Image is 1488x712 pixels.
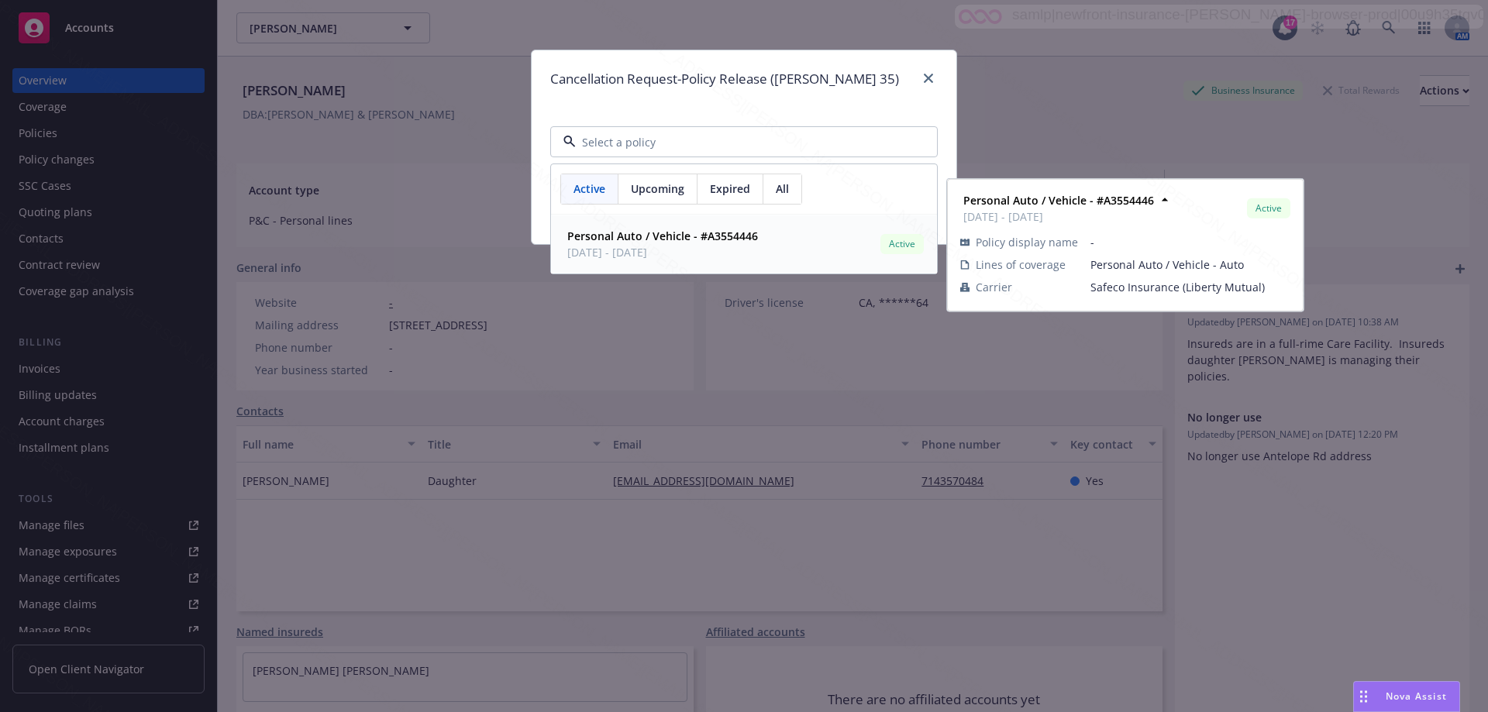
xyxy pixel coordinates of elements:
span: Carrier [976,279,1012,295]
span: Expired [710,181,750,197]
span: Policy display name [976,234,1078,250]
span: [DATE] - [DATE] [567,244,758,260]
strong: Personal Auto / Vehicle - #A3554446 [567,229,758,243]
a: close [919,69,938,88]
span: - [1090,234,1290,250]
span: [DATE] - [DATE] [963,208,1154,225]
span: Upcoming [631,181,684,197]
input: Select a policy [576,134,906,150]
span: Lines of coverage [976,256,1066,273]
span: Nova Assist [1386,690,1447,703]
strong: Personal Auto / Vehicle - #A3554446 [963,193,1154,208]
button: Nova Assist [1353,681,1460,712]
span: Active [887,237,918,251]
h1: Cancellation Request-Policy Release ([PERSON_NAME] 35) [550,69,899,89]
span: Personal Auto / Vehicle - Auto [1090,256,1290,273]
span: Safeco Insurance (Liberty Mutual) [1090,279,1290,295]
span: Active [573,181,605,197]
span: All [776,181,789,197]
span: Active [1253,201,1284,215]
div: Drag to move [1354,682,1373,711]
